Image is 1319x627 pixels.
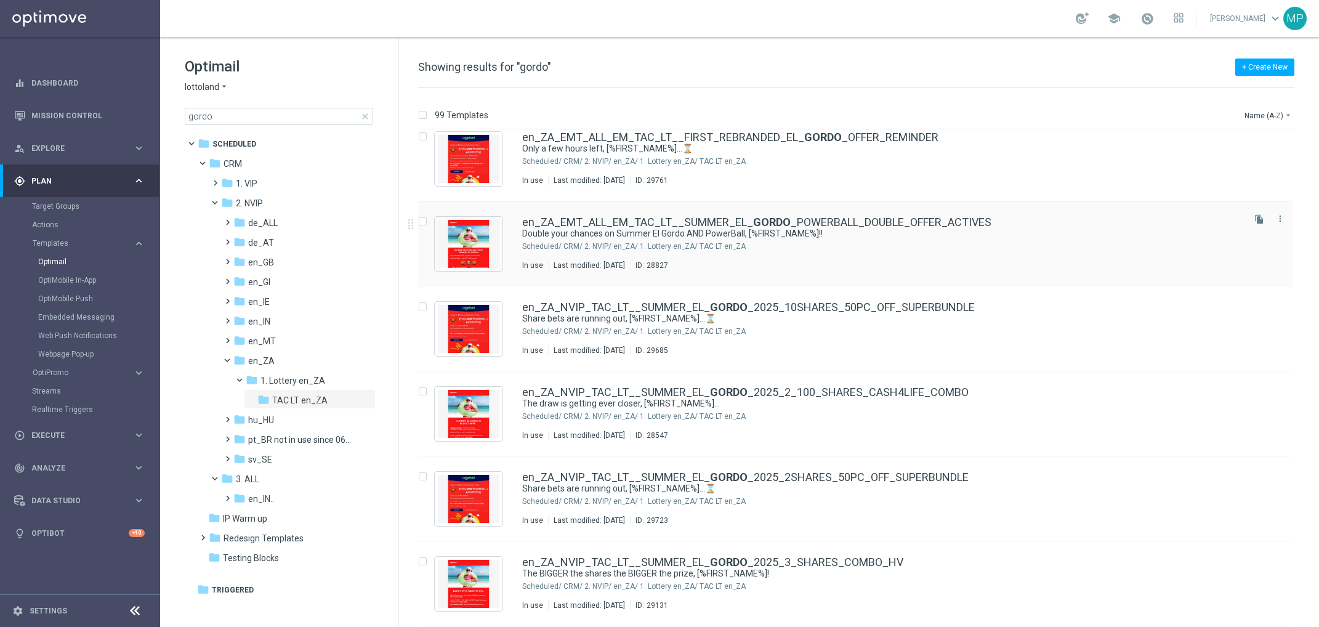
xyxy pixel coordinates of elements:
[248,454,272,465] span: sv_SE
[549,516,630,525] div: Last modified: [DATE]
[248,336,276,347] span: en_MT
[32,363,159,382] div: OptiPromo
[630,601,668,610] div: ID:
[223,552,279,564] span: Testing Blocks
[133,238,145,249] i: keyboard_arrow_right
[1275,214,1285,224] i: more_vert
[522,143,1241,155] div: Only a few hours left, [%FIRST_NAME%]...⌛
[522,346,543,355] div: In use
[14,431,145,440] button: play_circle_outline Execute keyboard_arrow_right
[133,142,145,154] i: keyboard_arrow_right
[418,60,551,73] span: Showing results for "gordo"
[233,354,246,366] i: folder
[233,295,246,307] i: folder
[31,497,133,504] span: Data Studio
[14,176,25,187] i: gps_fixed
[208,512,220,524] i: folder
[14,430,25,441] i: play_circle_outline
[563,411,1241,421] div: Scheduled/CRM/2. NVIP/en_ZA/1. Lottery en_ZA/TAC LT en_ZA
[14,463,133,474] div: Analyze
[31,67,145,99] a: Dashboard
[630,261,668,270] div: ID:
[360,111,370,121] span: close
[522,261,543,270] div: In use
[198,137,210,150] i: folder
[257,394,270,406] i: folder
[522,581,562,591] div: Scheduled/
[14,144,145,153] div: person_search Explore keyboard_arrow_right
[710,301,748,313] b: GORDO
[14,176,145,186] button: gps_fixed Plan keyboard_arrow_right
[248,415,274,426] span: hu_HU
[38,312,128,322] a: Embedded Messaging
[31,464,133,472] span: Analyze
[406,116,1317,201] div: Press SPACE to select this row.
[1107,12,1121,25] span: school
[38,257,128,267] a: Optimail
[522,398,1241,410] div: The draw is getting ever closer, [%FIRST_NAME%]...
[32,197,159,216] div: Target Groups
[129,529,145,537] div: +10
[38,275,128,285] a: OptiMobile In-App
[33,240,133,247] div: Templates
[31,517,129,549] a: Optibot
[1235,59,1294,76] button: + Create New
[14,176,133,187] div: Plan
[31,432,133,439] span: Execute
[522,601,543,610] div: In use
[630,431,668,440] div: ID:
[185,57,373,76] h1: Optimail
[1209,9,1283,28] a: [PERSON_NAME]keyboard_arrow_down
[647,601,668,610] div: 29131
[233,433,246,445] i: folder
[221,177,233,189] i: folder
[522,143,1213,155] a: Only a few hours left, [%FIRST_NAME%]...⌛
[1269,12,1282,25] span: keyboard_arrow_down
[406,371,1317,456] div: Press SPACE to select this row.
[38,289,159,308] div: OptiMobile Push
[233,492,246,504] i: folder
[33,369,133,376] div: OptiPromo
[12,605,23,617] i: settings
[522,387,969,398] a: en_ZA_NVIP_TAC_LT__SUMMER_EL_GORDO_2025_2_100_SHARES_CASH4LIFE_COMBO
[38,294,128,304] a: OptiMobile Push
[753,216,791,229] b: GORDO
[14,528,145,538] button: lightbulb Optibot +10
[236,178,257,189] span: 1. VIP
[435,110,488,121] p: 99 Templates
[248,296,270,307] span: en_IE
[522,568,1241,580] div: The BIGGER the shares the BIGGER the prize, [%FIRST_NAME%]!
[32,386,128,396] a: Streams
[522,217,991,228] a: en_ZA_EMT_ALL_EM_TAC_LT__SUMMER_EL_GORDO_POWERBALL_DOUBLE_OFFER_ACTIVES
[438,390,499,438] img: 28547.jpeg
[522,326,562,336] div: Scheduled/
[38,349,128,359] a: Webpage Pop-up
[185,81,219,93] span: lottoland
[221,196,233,209] i: folder
[522,483,1241,495] div: Share bets are running out, [%FIRST_NAME%]...⌛
[549,431,630,440] div: Last modified: [DATE]
[522,516,543,525] div: In use
[133,429,145,441] i: keyboard_arrow_right
[438,305,499,353] img: 29685.jpeg
[236,474,259,485] span: 3. ALL
[272,395,328,406] span: TAC LT en_ZA
[14,111,145,121] div: Mission Control
[438,220,499,268] img: 28827.jpeg
[549,176,630,185] div: Last modified: [DATE]
[233,256,246,268] i: folder
[522,472,969,483] a: en_ZA_NVIP_TAC_LT__SUMMER_EL_GORDO_2025_2SHARES_50PC_OFF_SUPERBUNDLE
[406,541,1317,626] div: Press SPACE to select this row.
[647,516,668,525] div: 29723
[133,495,145,506] i: keyboard_arrow_right
[212,585,254,596] span: Triggered
[236,198,263,209] span: 2. NVIP
[32,201,128,211] a: Target Groups
[32,368,145,378] button: OptiPromo keyboard_arrow_right
[14,495,133,506] div: Data Studio
[185,81,229,93] button: lottoland arrow_drop_down
[522,132,938,143] a: en_ZA_EMT_ALL_EM_TAC_LT__FIRST_REBRANDED_EL_GORDO_OFFER_REMINDER
[563,581,1241,591] div: Scheduled/CRM/2. NVIP/en_ZA/1. Lottery en_ZA/TAC LT en_ZA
